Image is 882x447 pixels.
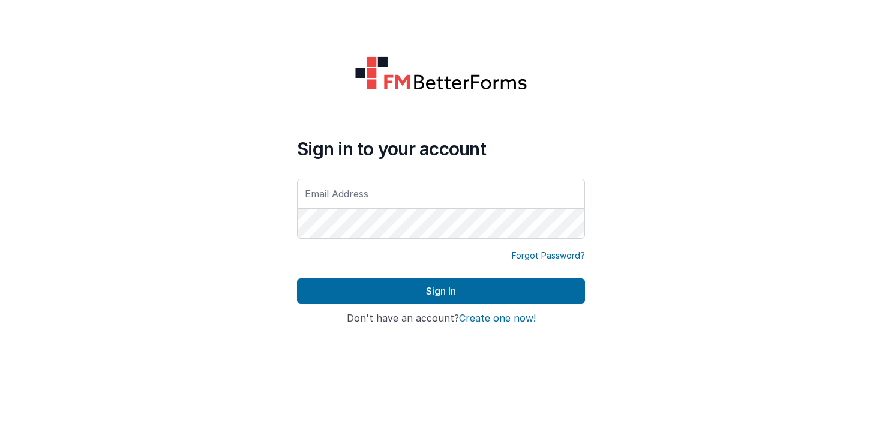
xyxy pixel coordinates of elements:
h4: Sign in to your account [297,138,585,160]
h4: Don't have an account? [297,313,585,324]
input: Email Address [297,179,585,209]
a: Forgot Password? [512,250,585,262]
button: Create one now! [459,313,536,324]
button: Sign In [297,278,585,304]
